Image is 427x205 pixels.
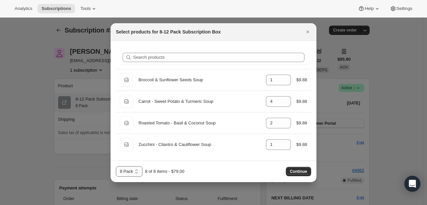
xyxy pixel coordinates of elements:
[38,4,75,13] button: Subscriptions
[303,27,312,36] button: Close
[138,141,261,148] div: Zucchini - Cilantro & Cauliflower Soup
[365,6,374,11] span: Help
[42,6,71,11] span: Subscriptions
[396,6,412,11] span: Settings
[138,120,261,126] div: Roasted Tomato - Basil & Coconut Soup
[404,176,420,192] div: Open Intercom Messenger
[296,98,307,105] div: $9.88
[296,120,307,126] div: $9.88
[138,98,261,105] div: Carrot - Sweet Potato & Turmeric Soup
[76,4,101,13] button: Tools
[354,4,384,13] button: Help
[296,141,307,148] div: $9.88
[80,6,91,11] span: Tools
[286,167,311,176] button: Continue
[15,6,32,11] span: Analytics
[133,53,304,62] input: Search products
[386,4,416,13] button: Settings
[296,77,307,83] div: $9.88
[145,168,185,175] div: 8 of 8 items - $79.00
[290,169,307,174] span: Continue
[138,77,261,83] div: Broccoli & Sunflower Seeds Soup
[116,29,221,35] h2: Select products for 8-12 Pack Subscription Box
[11,4,36,13] button: Analytics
